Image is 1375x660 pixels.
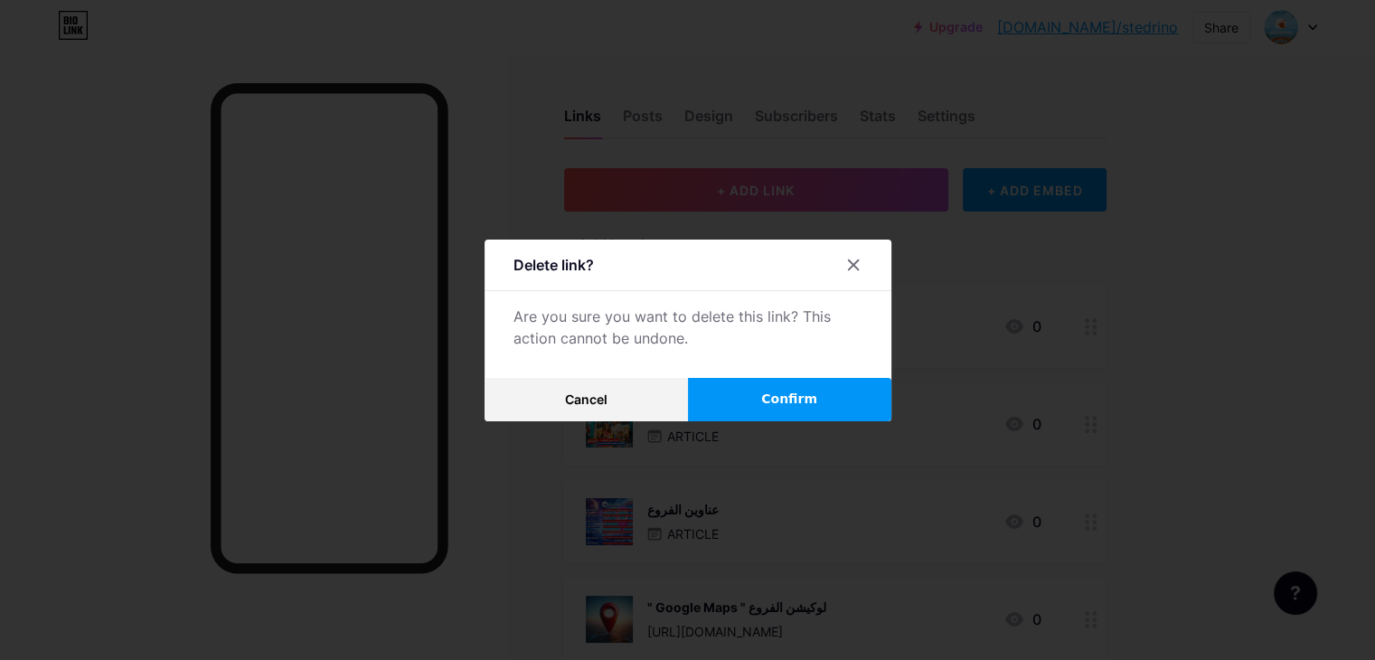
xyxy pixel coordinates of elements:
div: Are you sure you want to delete this link? This action cannot be undone. [513,306,862,349]
span: Confirm [761,390,817,409]
button: Cancel [485,378,688,421]
button: Confirm [688,378,891,421]
span: Cancel [565,391,607,407]
div: Delete link? [513,254,594,276]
